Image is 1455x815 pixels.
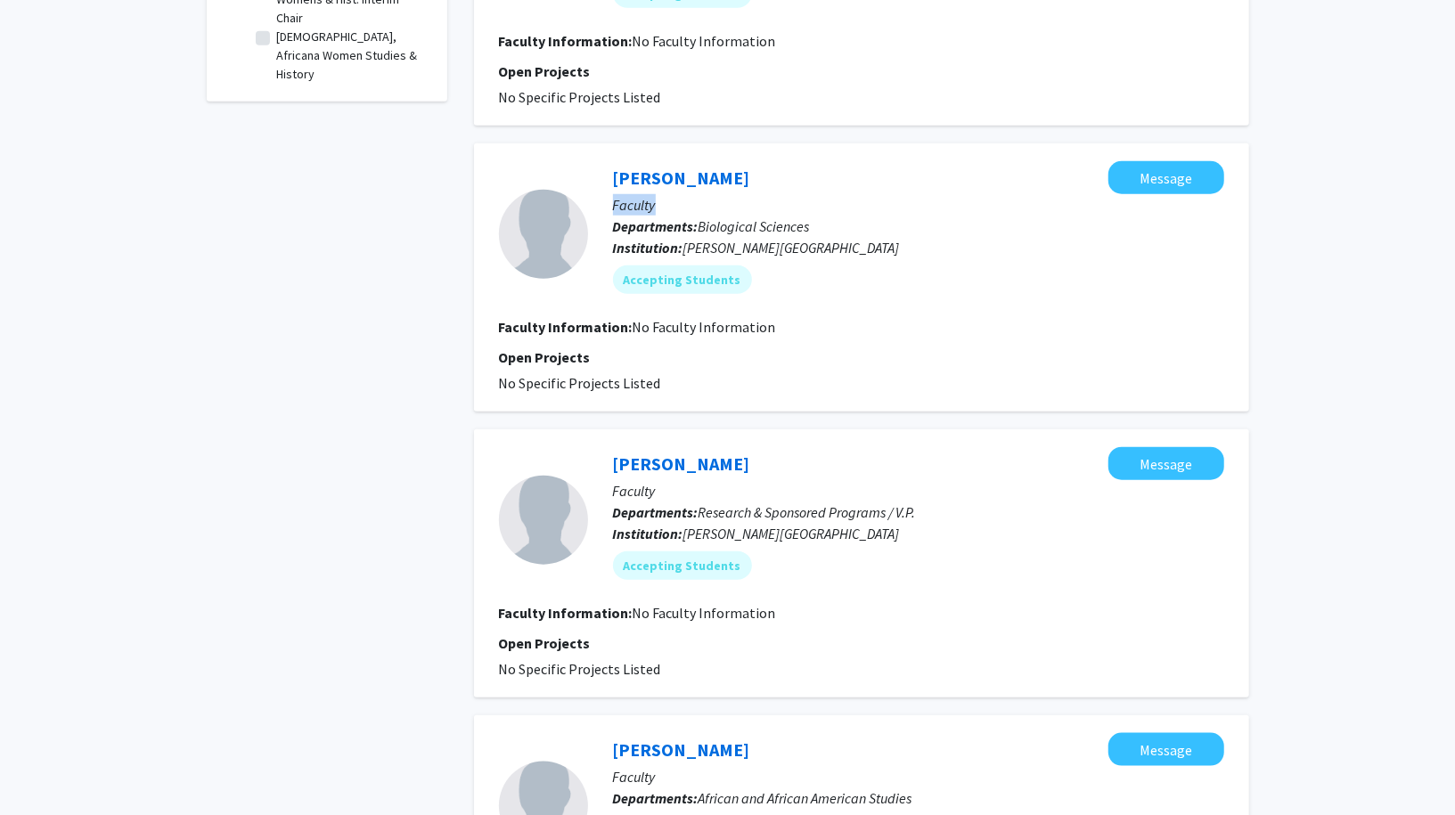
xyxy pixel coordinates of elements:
[613,551,752,580] mat-chip: Accepting Students
[613,194,1224,216] p: Faculty
[613,452,750,475] a: [PERSON_NAME]
[613,525,683,542] b: Institution:
[613,480,1224,501] p: Faculty
[613,167,750,189] a: [PERSON_NAME]
[499,660,661,678] span: No Specific Projects Listed
[699,217,810,235] span: Biological Sciences
[499,61,1224,82] p: Open Projects
[613,217,699,235] b: Departments:
[613,503,699,521] b: Departments:
[499,604,633,622] b: Faculty Information:
[683,239,900,257] span: [PERSON_NAME][GEOGRAPHIC_DATA]
[499,346,1224,368] p: Open Projects
[613,789,699,807] b: Departments:
[613,738,750,761] a: [PERSON_NAME]
[1108,733,1224,766] button: Message Daniel Black
[613,766,1224,787] p: Faculty
[613,265,752,294] mat-chip: Accepting Students
[633,318,776,336] span: No Faculty Information
[499,32,633,50] b: Faculty Information:
[633,32,776,50] span: No Faculty Information
[1108,161,1224,194] button: Message Tamiko Goss
[499,632,1224,654] p: Open Projects
[683,525,900,542] span: [PERSON_NAME][GEOGRAPHIC_DATA]
[277,28,425,84] label: [DEMOGRAPHIC_DATA], Africana Women Studies & History
[499,88,661,106] span: No Specific Projects Listed
[699,503,916,521] span: Research & Sponsored Programs / V.P.
[699,789,912,807] span: African and African American Studies
[499,374,661,392] span: No Specific Projects Listed
[1108,447,1224,480] button: Message Frances Williams
[499,318,633,336] b: Faculty Information:
[13,735,76,802] iframe: Chat
[633,604,776,622] span: No Faculty Information
[613,239,683,257] b: Institution:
